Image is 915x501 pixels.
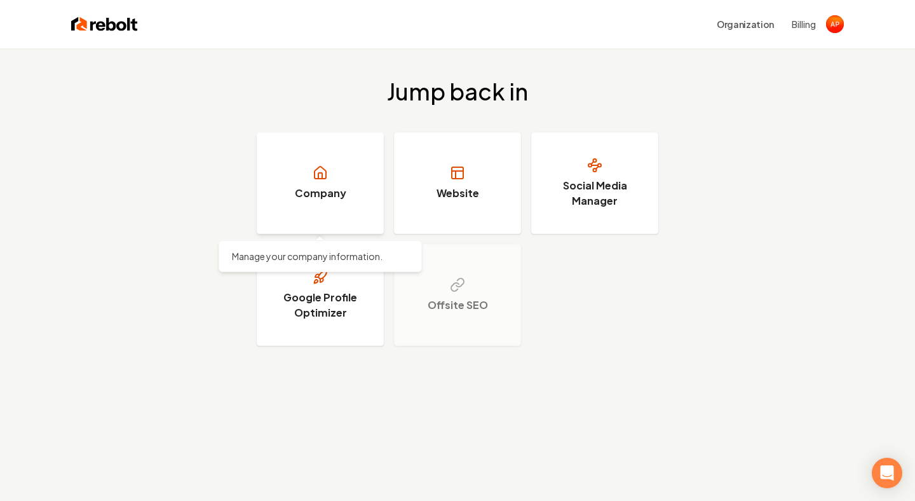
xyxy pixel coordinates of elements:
[437,186,479,201] h3: Website
[257,244,384,346] a: Google Profile Optimizer
[71,15,138,33] img: Rebolt Logo
[547,178,642,209] h3: Social Media Manager
[257,132,384,234] a: Company
[394,132,521,234] a: Website
[872,458,902,488] div: Open Intercom Messenger
[792,18,816,31] button: Billing
[428,298,488,313] h3: Offsite SEO
[273,290,368,320] h3: Google Profile Optimizer
[826,15,844,33] button: Open user button
[295,186,346,201] h3: Company
[387,79,528,104] h2: Jump back in
[531,132,658,234] a: Social Media Manager
[232,250,409,263] p: Manage your company information.
[709,13,782,36] button: Organization
[826,15,844,33] img: Ariel Pellegrino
